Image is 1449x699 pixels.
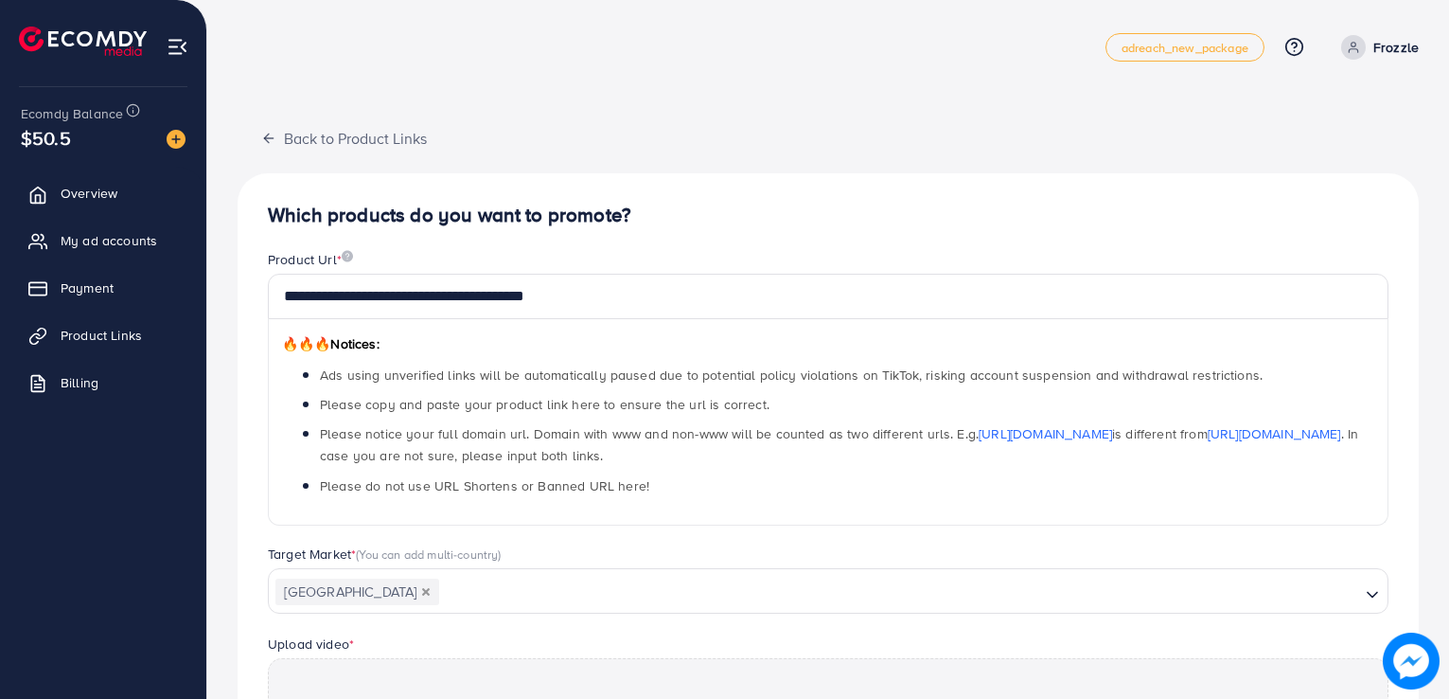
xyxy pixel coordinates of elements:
[21,124,71,152] span: $50.5
[14,174,192,212] a: Overview
[61,373,98,392] span: Billing
[268,545,502,564] label: Target Market
[268,568,1388,614] div: Search for option
[268,635,354,654] label: Upload video
[282,334,380,353] span: Notices:
[268,250,353,269] label: Product Url
[1373,36,1419,59] p: Frozzle
[320,476,649,495] span: Please do not use URL Shortens or Banned URL here!
[268,204,1388,227] h4: Which products do you want to promote?
[21,104,123,123] span: Ecomdy Balance
[342,250,353,262] img: image
[441,578,1358,607] input: Search for option
[1387,636,1436,686] img: image
[282,334,330,353] span: 🔥🔥🔥
[320,424,1358,465] span: Please notice your full domain url. Domain with www and non-www will be counted as two different ...
[14,364,192,402] a: Billing
[14,316,192,354] a: Product Links
[19,27,147,56] img: logo
[14,222,192,260] a: My ad accounts
[61,184,117,203] span: Overview
[275,579,439,605] span: [GEOGRAPHIC_DATA]
[167,130,186,149] img: image
[356,546,501,563] span: (You can add multi-country)
[61,326,142,345] span: Product Links
[1122,42,1248,54] span: adreach_new_package
[320,366,1263,385] span: Ads using unverified links will be automatically paused due to potential policy violations on Tik...
[1334,35,1419,60] a: Frozzle
[167,36,188,58] img: menu
[979,424,1112,443] a: [URL][DOMAIN_NAME]
[14,269,192,307] a: Payment
[61,231,157,250] span: My ad accounts
[320,395,769,414] span: Please copy and paste your product link here to ensure the url is correct.
[421,587,431,597] button: Deselect Pakistan
[238,117,451,158] button: Back to Product Links
[61,278,114,297] span: Payment
[1105,33,1264,62] a: adreach_new_package
[1208,424,1341,443] a: [URL][DOMAIN_NAME]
